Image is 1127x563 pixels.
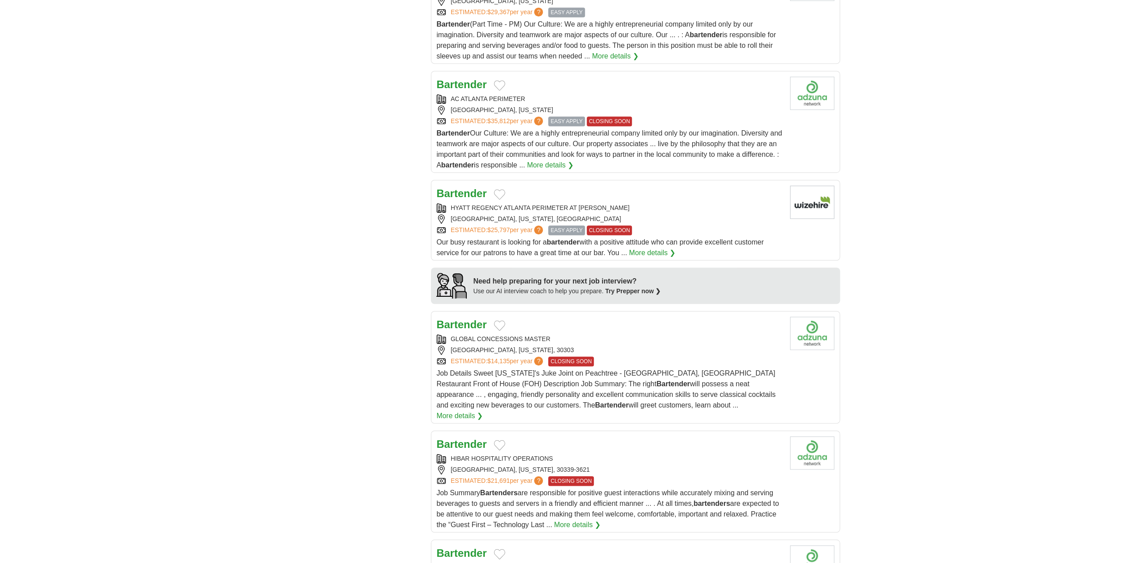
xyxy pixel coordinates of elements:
a: ESTIMATED:$35,812per year? [451,116,545,126]
img: Company logo [790,317,834,350]
span: $29,367 [487,8,510,16]
a: Bartender [437,187,487,199]
a: Try Prepper now ❯ [605,287,661,295]
span: Our busy restaurant is looking for a with a positive attitude who can provide excellent customer ... [437,238,764,256]
span: EASY APPLY [548,8,585,17]
button: Add to favorite jobs [494,80,505,91]
span: ? [534,116,543,125]
a: More details ❯ [592,51,639,62]
div: [GEOGRAPHIC_DATA], [US_STATE], 30339-3621 [437,465,783,474]
div: [GEOGRAPHIC_DATA], [US_STATE], 30303 [437,346,783,355]
a: Bartender [437,78,487,90]
a: More details ❯ [527,160,573,171]
span: $35,812 [487,117,510,124]
span: ? [534,357,543,365]
span: CLOSING SOON [548,357,594,366]
span: CLOSING SOON [587,116,632,126]
a: ESTIMATED:$29,367per year? [451,8,545,17]
a: Bartender [437,547,487,559]
div: HIBAR HOSPITALITY OPERATIONS [437,454,783,463]
a: More details ❯ [629,248,675,258]
a: More details ❯ [437,411,483,421]
span: $14,135 [487,357,510,365]
img: Company logo [790,436,834,470]
div: Use our AI interview coach to help you prepare. [473,287,661,296]
strong: bartenders [693,500,730,507]
button: Add to favorite jobs [494,549,505,559]
a: Bartender [437,318,487,330]
span: ? [534,225,543,234]
span: ? [534,8,543,16]
strong: Bartenders [480,489,517,497]
img: Company logo [790,186,834,219]
button: Add to favorite jobs [494,440,505,450]
strong: Bartender [595,401,629,409]
a: More details ❯ [554,520,600,530]
a: Bartender [437,438,487,450]
strong: Bartender [437,129,470,137]
strong: Bartender [437,20,470,28]
strong: Bartender [656,380,690,388]
span: Our Culture: We are a highly entrepreneurial company limited only by our imagination. Diversity a... [437,129,782,169]
span: Job Summary are responsible for positive guest interactions while accurately mixing and serving b... [437,489,779,528]
strong: bartender [441,161,474,169]
span: ? [534,476,543,485]
span: $21,691 [487,477,510,484]
div: Need help preparing for your next job interview? [473,276,661,287]
span: EASY APPLY [548,225,585,235]
strong: bartender [689,31,722,39]
span: EASY APPLY [548,116,585,126]
div: GLOBAL CONCESSIONS MASTER [437,334,783,344]
div: [GEOGRAPHIC_DATA], [US_STATE], [GEOGRAPHIC_DATA] [437,214,783,224]
div: HYATT REGENCY ATLANTA PERIMETER AT [PERSON_NAME] [437,203,783,213]
a: ESTIMATED:$21,691per year? [451,476,545,486]
span: (Part Time - PM) Our Culture: We are a highly entrepreneurial company limited only by our imagina... [437,20,776,60]
span: CLOSING SOON [587,225,632,235]
div: AC ATLANTA PERIMETER [437,94,783,104]
button: Add to favorite jobs [494,189,505,200]
span: $25,797 [487,226,510,233]
a: ESTIMATED:$14,135per year? [451,357,545,366]
img: Company logo [790,77,834,110]
button: Add to favorite jobs [494,320,505,331]
span: CLOSING SOON [548,476,594,486]
a: ESTIMATED:$25,797per year? [451,225,545,235]
strong: bartender [547,238,580,246]
span: Job Details Sweet [US_STATE]'s Juke Joint on Peachtree - [GEOGRAPHIC_DATA], [GEOGRAPHIC_DATA] Res... [437,369,776,409]
div: [GEOGRAPHIC_DATA], [US_STATE] [437,105,783,115]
